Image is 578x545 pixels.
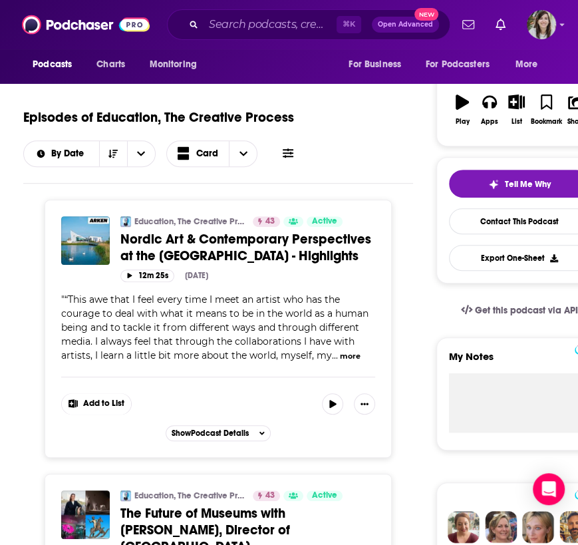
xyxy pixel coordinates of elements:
img: Barbara Profile [485,511,517,543]
span: New [414,8,438,21]
a: 43 [253,490,280,501]
img: Education, The Creative Process: Educators, Writers, Artists, Activists Talk Teachers, Schools & ... [120,216,131,227]
span: More [515,55,538,74]
span: Get this podcast via API [475,305,578,316]
a: Nordic Art & Contemporary Perspectives at the [GEOGRAPHIC_DATA] - Highlights [120,231,375,264]
a: Show notifications dropdown [490,13,511,36]
a: 43 [253,216,280,227]
span: “This awe that I feel every time I meet an artist who has the courage to deal with what it means ... [61,293,368,361]
img: Education, The Creative Process: Educators, Writers, Artists, Activists Talk Teachers, Schools & ... [120,490,131,501]
button: open menu [23,52,89,77]
span: 43 [265,215,275,228]
button: Apps [476,86,504,134]
button: more [340,351,361,362]
h2: Choose List sort [23,140,156,167]
span: " [61,293,368,361]
div: List [511,118,522,126]
img: tell me why sparkle [488,179,499,190]
button: open menu [417,52,509,77]
a: Active [307,216,343,227]
button: List [503,86,530,134]
span: ... [332,349,338,361]
img: Podchaser - Follow, Share and Rate Podcasts [22,12,150,37]
a: Education, The Creative Process: Educators, Writers, Artists, Activists Talk Teachers, Schools & ... [134,216,244,227]
button: Play [449,86,476,134]
img: Sydney Profile [448,511,480,543]
span: Card [196,149,218,158]
img: Jules Profile [522,511,554,543]
button: open menu [506,52,555,77]
span: 43 [265,489,275,502]
input: Search podcasts, credits, & more... [204,14,337,35]
a: Education, The Creative Process: Educators, Writers, Artists, Activists Talk Teachers, Schools & ... [134,490,244,501]
button: open menu [127,141,155,166]
button: Sort Direction [99,141,127,166]
img: Nordic Art & Contemporary Perspectives at the ARKEN MUSEUM OF CONTEMPORARY ART - Highlights [61,216,110,265]
span: By Date [51,149,88,158]
span: Show Podcast Details [172,429,249,438]
span: Tell Me Why [504,179,550,190]
button: Choose View [166,140,258,167]
div: [DATE] [185,271,208,280]
span: Monitoring [149,55,196,74]
h1: Episodes of Education, The Creative Process [23,109,294,126]
a: Active [307,490,343,501]
div: Search podcasts, credits, & more... [167,9,450,40]
button: Open AdvancedNew [372,17,439,33]
div: Apps [481,118,498,126]
span: For Podcasters [426,55,490,74]
a: Charts [88,52,133,77]
span: Active [312,215,337,228]
span: ⌘ K [337,16,361,33]
button: Show profile menu [527,10,556,39]
button: ShowPodcast Details [166,425,271,441]
img: User Profile [527,10,556,39]
button: open menu [339,52,418,77]
span: Podcasts [33,55,72,74]
button: 12m 25s [120,270,174,282]
span: Logged in as devinandrade [527,10,556,39]
button: Show More Button [62,393,131,415]
button: open menu [24,149,99,158]
button: Show More Button [354,393,375,415]
span: Add to List [83,399,124,409]
div: Play [456,118,470,126]
a: Show notifications dropdown [457,13,480,36]
span: Open Advanced [378,21,433,28]
img: The Future of Museums with MARIE NIPPER, Director of ARKEN MUSEUM OF CONTEMPORARY ART [61,490,110,539]
span: Active [312,489,337,502]
span: For Business [349,55,401,74]
div: Bookmark [531,118,562,126]
span: Nordic Art & Contemporary Perspectives at the [GEOGRAPHIC_DATA] - Highlights [120,231,371,264]
button: open menu [140,52,214,77]
span: Charts [96,55,125,74]
div: Open Intercom Messenger [533,473,565,505]
button: Bookmark [530,86,563,134]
